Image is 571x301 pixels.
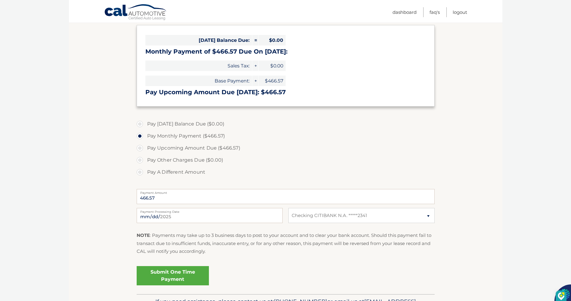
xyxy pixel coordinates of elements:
span: + [252,61,258,71]
span: $0.00 [259,35,286,45]
h3: Monthly Payment of $466.57 Due On [DATE]: [145,48,426,55]
label: Pay [DATE] Balance Due ($0.00) [137,118,435,130]
span: $466.57 [259,76,286,86]
span: [DATE] Balance Due: [145,35,252,45]
a: Dashboard [393,7,417,17]
span: Base Payment: [145,76,252,86]
a: FAQ's [430,7,440,17]
label: Pay Monthly Payment ($466.57) [137,130,435,142]
span: = [252,35,258,45]
span: + [252,76,258,86]
a: Cal Automotive [104,4,167,21]
img: DzVsEph+IJtmAAAAAElFTkSuQmCC [558,292,565,300]
label: Payment Processing Date [137,208,283,213]
a: Submit One Time Payment [137,266,209,285]
label: Payment Amount [137,189,435,194]
span: $0.00 [259,61,286,71]
h3: Pay Upcoming Amount Due [DATE]: $466.57 [145,88,426,96]
a: Logout [453,7,467,17]
label: Pay A Different Amount [137,166,435,178]
strong: NOTE [137,232,150,238]
input: Payment Date [137,208,283,223]
label: Pay Other Charges Due ($0.00) [137,154,435,166]
input: Payment Amount [137,189,435,204]
label: Pay Upcoming Amount Due ($466.57) [137,142,435,154]
span: Sales Tax: [145,61,252,71]
p: : Payments may take up to 3 business days to post to your account and to clear your bank account.... [137,231,435,255]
